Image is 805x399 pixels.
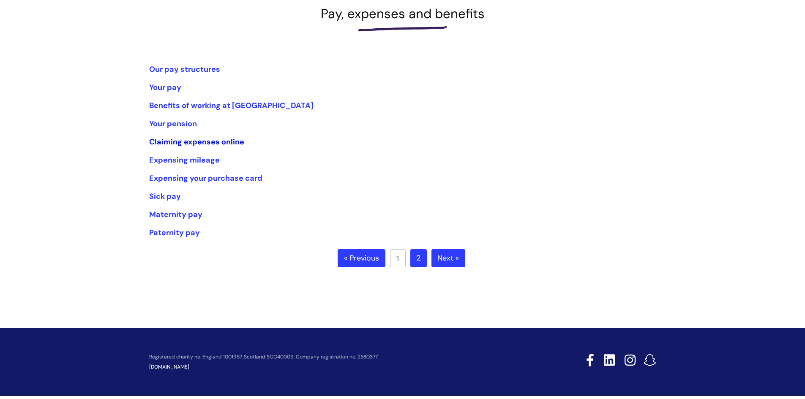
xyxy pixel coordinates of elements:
[431,249,465,268] a: Next »
[149,155,220,165] a: Expensing mileage
[149,6,656,22] h1: Pay, expenses and benefits
[149,137,244,147] a: Claiming expenses online
[338,249,385,268] a: « Previous
[410,249,427,268] a: 2
[149,354,526,360] p: Registered charity no. England 1001957, Scotland SCO40009. Company registration no. 2580377
[149,100,314,111] a: Benefits of working at [GEOGRAPHIC_DATA]
[149,209,202,220] a: Maternity pay
[149,173,262,183] a: Expensing your purchase card
[390,249,406,267] a: 1
[149,191,181,201] a: Sick pay
[149,119,197,129] a: Your pension
[149,64,220,74] a: Our pay structures
[149,228,200,238] a: Paternity pay
[149,364,189,370] a: [DOMAIN_NAME]
[149,82,181,92] a: Your pay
